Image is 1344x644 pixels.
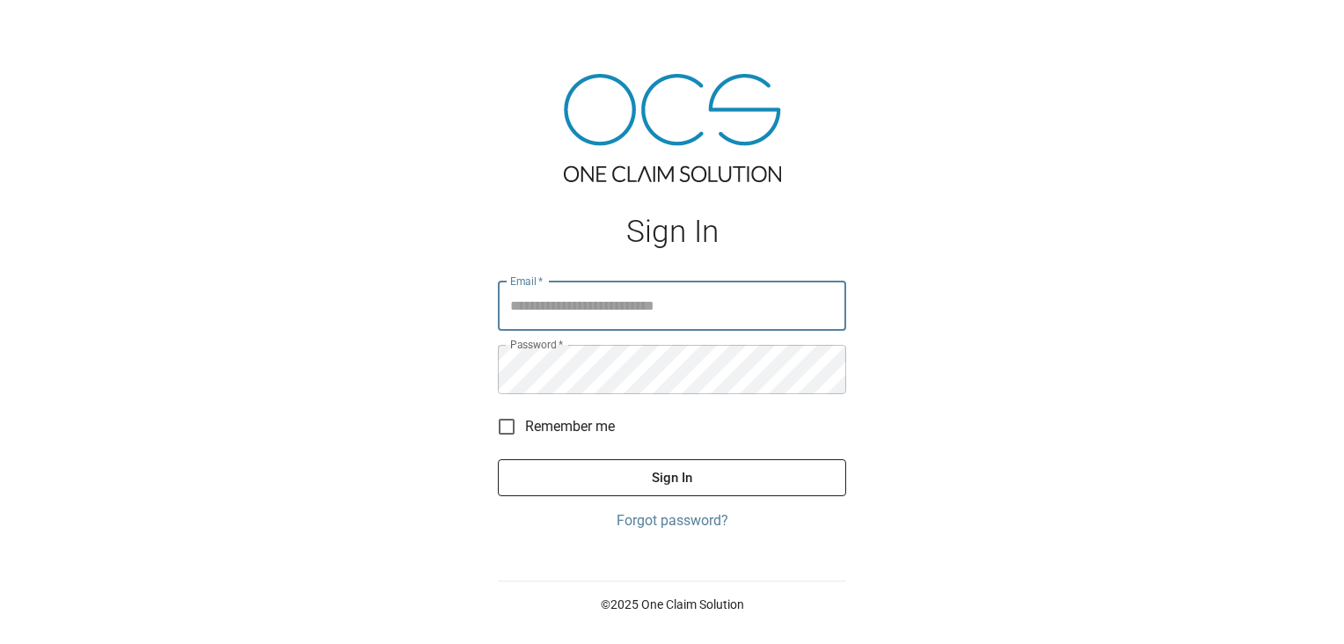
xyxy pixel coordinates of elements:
img: ocs-logo-white-transparent.png [21,11,91,46]
button: Sign In [498,459,846,496]
h1: Sign In [498,214,846,250]
img: ocs-logo-tra.png [564,74,781,182]
p: © 2025 One Claim Solution [498,596,846,613]
span: Remember me [525,416,615,437]
label: Password [510,337,563,352]
a: Forgot password? [498,510,846,531]
label: Email [510,274,544,289]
